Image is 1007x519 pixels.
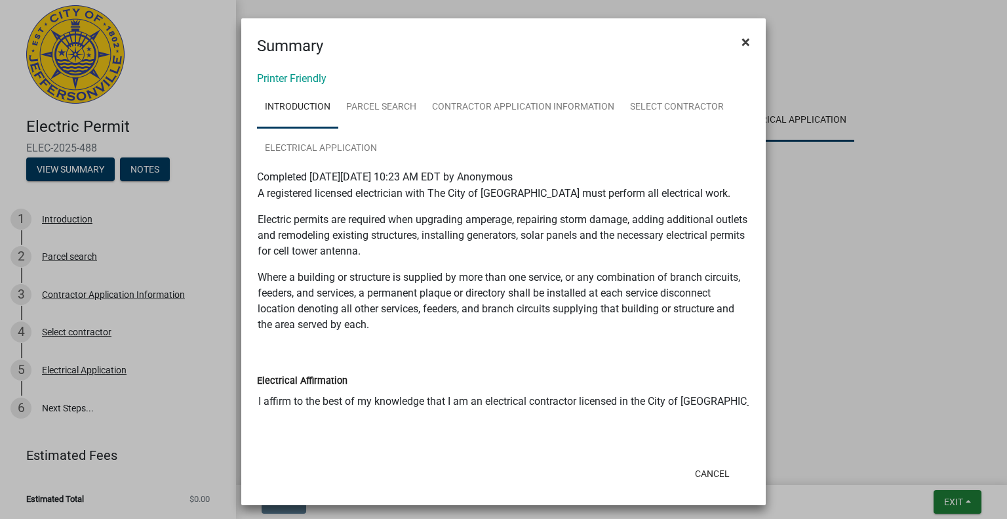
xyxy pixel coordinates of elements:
a: Electrical Application [257,128,385,170]
h4: Summary [257,34,323,58]
a: Introduction [257,87,338,129]
a: Contractor Application Information [424,87,622,129]
a: Select contractor [622,87,732,129]
button: Close [731,24,760,60]
a: Printer Friendly [257,72,326,85]
label: Electrical Affirmation [257,377,347,386]
span: Completed [DATE][DATE] 10:23 AM EDT by Anonymous [257,171,513,183]
button: Cancel [684,462,740,486]
span: × [741,33,750,51]
p: A registered licensed electrician with The City of [GEOGRAPHIC_DATA] must perform all electrical ... [258,186,749,201]
p: Where a building or structure is supplied by more than one service, or any combination of branch ... [258,270,749,333]
a: Parcel search [338,87,424,129]
p: Electric permits are required when upgrading amperage, repairing storm damage, adding additional ... [258,212,749,259]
